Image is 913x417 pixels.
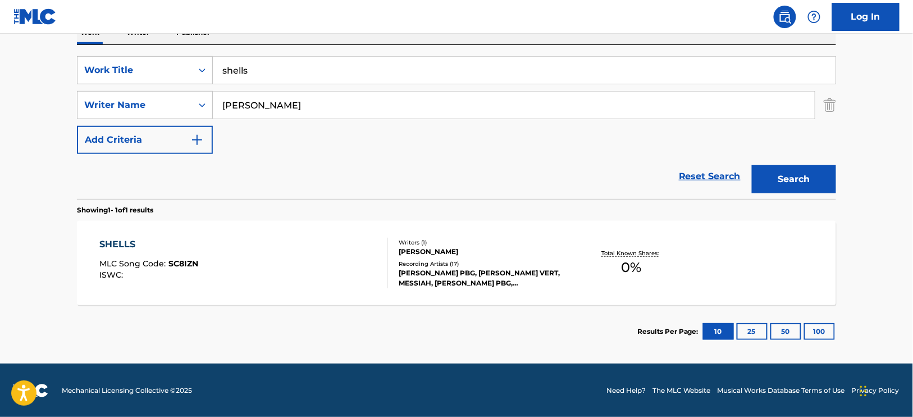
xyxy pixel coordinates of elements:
iframe: Chat Widget [857,363,913,417]
img: help [807,10,821,24]
p: Total Known Shares: [601,249,661,257]
span: SC8IZN [169,259,199,269]
img: Delete Criterion [824,91,836,119]
p: Showing 1 - 1 of 1 results [77,205,153,215]
img: 9d2ae6d4665cec9f34b9.svg [190,133,204,147]
div: [PERSON_NAME] PBG, [PERSON_NAME] VERT, MESSIAH, [PERSON_NAME] PBG,[PERSON_NAME] VERT, [PERSON_NAM... [399,268,568,288]
a: Musical Works Database Terms of Use [718,386,845,396]
span: ISWC : [100,270,126,280]
div: [PERSON_NAME] [399,247,568,257]
a: Need Help? [606,386,646,396]
form: Search Form [77,56,836,199]
img: search [778,10,792,24]
button: 100 [804,323,835,340]
span: Mechanical Licensing Collective © 2025 [62,386,192,396]
button: 25 [737,323,768,340]
span: 0 % [622,257,642,278]
img: logo [13,384,48,397]
div: Writers ( 1 ) [399,238,568,247]
div: Help [803,6,825,28]
div: SHELLS [100,238,199,251]
img: MLC Logo [13,8,57,25]
button: Search [752,165,836,193]
div: Drag [860,374,867,408]
div: Recording Artists ( 17 ) [399,260,568,268]
a: Log In [832,3,900,31]
span: MLC Song Code : [100,259,169,269]
a: SHELLSMLC Song Code:SC8IZNISWC:Writers (1)[PERSON_NAME]Recording Artists (17)[PERSON_NAME] PBG, [... [77,221,836,305]
div: Work Title [84,64,185,77]
a: Reset Search [673,164,746,189]
div: Writer Name [84,98,185,112]
button: 50 [770,323,801,340]
a: Privacy Policy [852,386,900,396]
button: Add Criteria [77,126,213,154]
a: Public Search [774,6,796,28]
button: 10 [703,323,734,340]
a: The MLC Website [652,386,711,396]
p: Results Per Page: [637,327,701,337]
